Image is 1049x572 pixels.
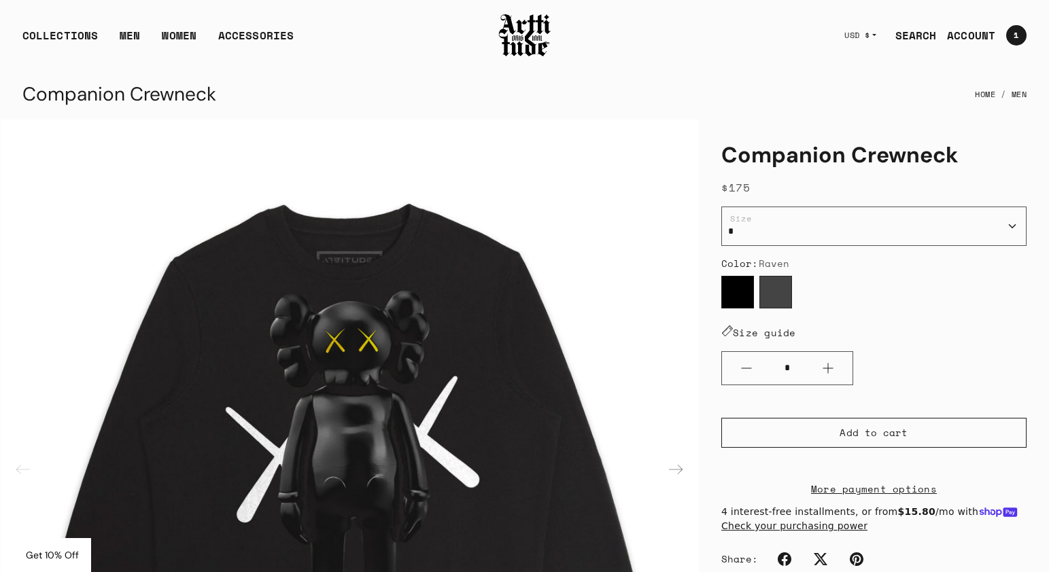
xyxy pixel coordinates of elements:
[721,552,759,566] span: Share:
[721,325,796,340] a: Size guide
[759,276,792,308] label: Slate
[721,141,1027,168] h1: Companion Crewneck
[721,257,1027,270] div: Color:
[721,276,754,308] label: Raven
[721,179,750,196] span: $175
[771,355,804,380] input: Quantity
[14,538,91,572] div: Get 10% Off
[804,352,853,385] button: Plus
[722,352,771,385] button: Minus
[836,20,884,50] button: USD $
[840,426,908,440] span: Add to cart
[162,27,196,54] a: WOMEN
[498,12,552,58] img: Arttitude
[659,453,692,486] div: Next slide
[844,30,870,41] span: USD $
[1014,31,1018,39] span: 1
[721,481,1027,497] a: More payment options
[975,79,995,109] a: Home
[26,549,79,561] span: Get 10% Off
[884,22,937,49] a: SEARCH
[12,27,305,54] ul: Main navigation
[22,27,98,54] div: COLLECTIONS
[120,27,140,54] a: MEN
[218,27,294,54] div: ACCESSORIES
[936,22,995,49] a: ACCOUNT
[759,256,790,270] span: Raven
[721,418,1027,448] button: Add to cart
[1012,79,1027,109] a: Men
[995,20,1027,51] a: Open cart
[22,78,216,111] div: Companion Crewneck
